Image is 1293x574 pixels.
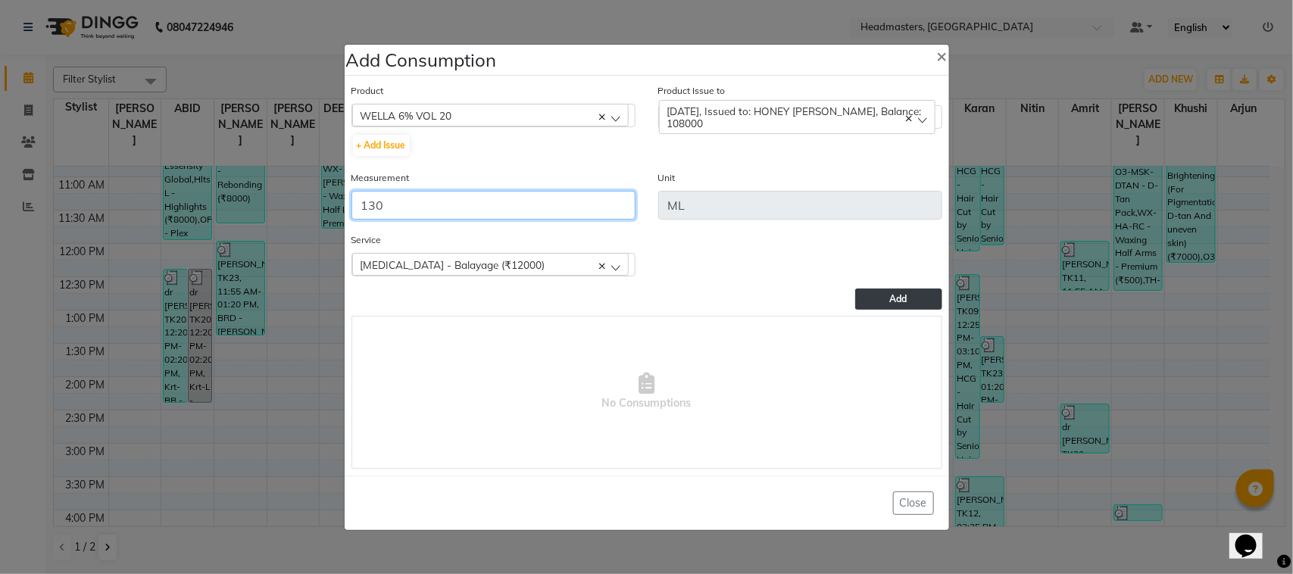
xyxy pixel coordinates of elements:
iframe: chat widget [1229,513,1278,559]
button: Close [925,34,960,76]
label: Service [351,233,382,247]
label: Product Issue to [658,84,726,98]
label: Unit [658,171,676,185]
span: [DATE], Issued to: HONEY [PERSON_NAME], Balance: 108000 [667,105,922,130]
span: [MEDICAL_DATA] - Balayage (₹12000) [361,258,545,271]
button: Close [893,491,934,515]
label: Product [351,84,384,98]
span: No Consumptions [352,317,942,468]
button: Add [855,289,942,310]
span: WELLA 6% VOL 20 [361,109,452,122]
span: × [937,44,948,67]
h4: Add Consumption [346,46,497,73]
span: Add [890,293,907,304]
label: Measurement [351,171,410,185]
button: + Add Issue [353,135,410,156]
